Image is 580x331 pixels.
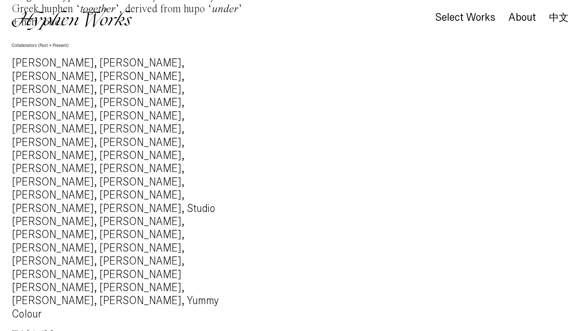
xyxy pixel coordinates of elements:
a: Select Works [435,13,495,22]
div: Select Works [435,12,495,23]
div: About [508,12,536,23]
img: Hyphen Works [12,8,132,30]
h4: [PERSON_NAME], [PERSON_NAME], [PERSON_NAME], [PERSON_NAME], [PERSON_NAME], [PERSON_NAME], [PERSON... [12,57,244,321]
h6: Collaborators (Past + Present) [12,42,244,49]
a: 中文 [549,13,569,22]
a: About [508,13,536,22]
